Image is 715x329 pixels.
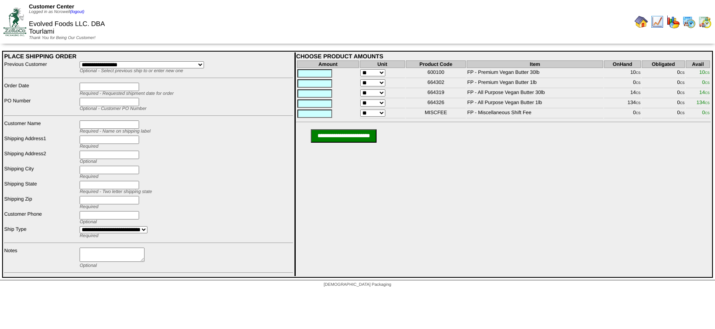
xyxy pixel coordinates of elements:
[406,99,466,108] td: 664326
[467,109,603,118] td: FP - Miscellaneous Shift Fee
[406,60,466,68] th: Product Code
[80,129,150,134] span: Required - Name on shipping label
[604,79,641,88] td: 0
[80,233,98,238] span: Required
[4,120,78,134] td: Customer Name
[636,111,640,115] span: CS
[4,135,78,149] td: Shipping Address1
[680,91,684,95] span: CS
[29,3,74,10] span: Customer Center
[680,71,684,75] span: CS
[4,150,78,164] td: Shipping Address2
[467,60,603,68] th: Item
[650,15,664,29] img: line_graph.gif
[3,8,26,36] img: ZoRoCo_Logo(Green%26Foil)%20jpg.webp
[4,61,78,74] td: Previous Customer
[4,211,78,225] td: Customer Phone
[4,82,78,97] td: Order Date
[467,69,603,78] td: FP - Premium Vegan Butter 30lb
[406,89,466,98] td: 664319
[604,99,641,108] td: 134
[604,89,641,98] td: 14
[80,263,97,268] span: Optional
[467,79,603,88] td: FP - Premium Vegan Butter 1lb
[29,21,105,35] span: Evolved Foods LLC. DBA Tourlami
[4,180,78,195] td: Shipping State
[324,282,391,287] span: [DEMOGRAPHIC_DATA] Packaging
[80,144,98,149] span: Required
[80,174,98,179] span: Required
[467,89,603,98] td: FP - All Purpose Vegan Butter 30lb
[702,110,710,115] span: 0
[642,99,685,108] td: 0
[702,79,710,85] span: 0
[636,81,640,85] span: CS
[705,81,710,85] span: CS
[80,68,183,73] span: Optional - Select previous ship to or enter new one
[80,91,173,96] span: Required - Requested shipment date for order
[636,101,640,105] span: CS
[700,89,710,95] span: 14
[604,60,641,68] th: OnHand
[296,53,711,60] div: CHOOSE PRODUCT AMOUNTS
[635,15,648,29] img: home.gif
[705,91,710,95] span: CS
[636,91,640,95] span: CS
[4,97,78,112] td: PO Number
[4,247,78,269] td: Notes
[29,10,84,14] span: Logged in as Ncrowell
[642,109,685,118] td: 0
[80,189,152,194] span: Required - Two letter shipping state
[705,111,710,115] span: CS
[636,71,640,75] span: CS
[705,101,710,105] span: CS
[406,69,466,78] td: 600100
[604,69,641,78] td: 10
[80,106,147,111] span: Optional - Customer PO Number
[686,60,710,68] th: Avail
[680,81,684,85] span: CS
[4,165,78,180] td: Shipping City
[70,10,84,14] a: (logout)
[642,69,685,78] td: 0
[467,99,603,108] td: FP - All Purpose Vegan Butter 1lb
[406,109,466,118] td: MISCFEE
[680,101,684,105] span: CS
[705,71,710,75] span: CS
[80,219,97,225] span: Optional
[604,109,641,118] td: 0
[297,60,359,68] th: Amount
[4,226,78,239] td: Ship Type
[700,69,710,75] span: 10
[698,15,712,29] img: calendarinout.gif
[29,36,96,40] span: Thank You for Being Our Customer!
[80,159,97,164] span: Optional
[666,15,680,29] img: graph.gif
[682,15,696,29] img: calendarprod.gif
[4,53,293,60] div: PLACE SHIPPING ORDER
[4,196,78,210] td: Shipping Zip
[406,79,466,88] td: 664302
[360,60,405,68] th: Unit
[642,60,685,68] th: Obligated
[642,89,685,98] td: 0
[680,111,684,115] span: CS
[697,99,710,105] span: 134
[642,79,685,88] td: 0
[80,204,98,209] span: Required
